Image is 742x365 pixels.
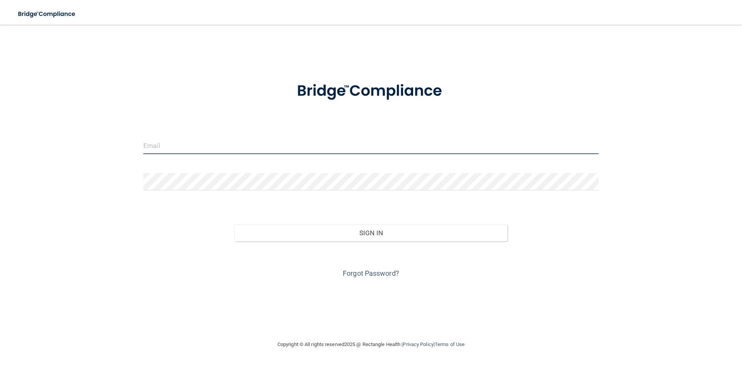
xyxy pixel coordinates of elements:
[281,71,461,111] img: bridge_compliance_login_screen.278c3ca4.svg
[403,341,433,347] a: Privacy Policy
[230,332,512,357] div: Copyright © All rights reserved 2025 @ Rectangle Health | |
[12,6,83,22] img: bridge_compliance_login_screen.278c3ca4.svg
[435,341,465,347] a: Terms of Use
[143,137,599,154] input: Email
[343,269,399,277] a: Forgot Password?
[235,224,508,241] button: Sign In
